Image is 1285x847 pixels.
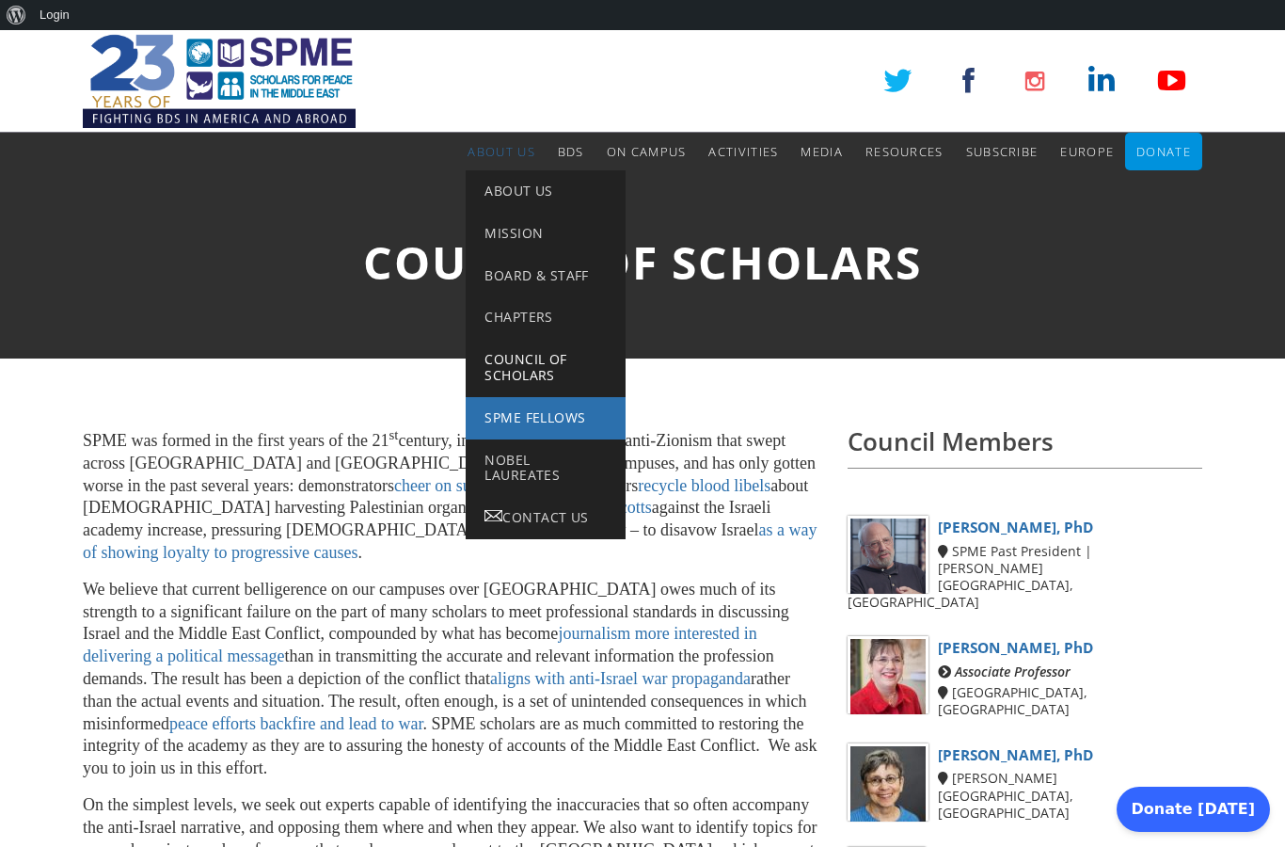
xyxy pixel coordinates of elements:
[708,133,778,170] a: Activities
[801,133,843,170] a: Media
[466,397,626,439] a: SPME Fellows
[865,143,944,160] span: Resources
[607,143,687,160] span: On Campus
[502,508,588,526] span: Contact Us
[938,745,1093,765] a: [PERSON_NAME], PhD
[848,662,1167,682] div: Associate Professor
[466,255,626,297] a: Board & Staff
[468,133,534,170] a: About Us
[169,714,423,733] a: peace efforts backfire and lead to war
[490,669,751,688] a: aligns with anti-Israel war propaganda
[966,133,1039,170] a: Subscribe
[558,143,584,160] span: BDS
[83,580,817,777] span: We believe that current belligerence on our campuses over [GEOGRAPHIC_DATA] owes much of its stre...
[83,520,817,562] a: as a way of showing loyalty to progressive causes
[466,339,626,397] a: Council of Scholars
[484,224,543,242] span: Mission
[1060,133,1114,170] a: Europe
[1060,143,1114,160] span: Europe
[938,638,1093,658] a: [PERSON_NAME], PhD
[938,518,1093,537] a: [PERSON_NAME], PhD
[83,431,817,562] span: SPME was formed in the first years of the 21 century, in response to a wave of anti-Zionism that ...
[466,497,626,539] a: Contact Us
[466,170,626,213] a: About Us
[484,408,585,426] span: SPME Fellows
[484,182,552,200] span: About Us
[1136,133,1191,170] a: Donate
[468,143,534,160] span: About Us
[484,266,588,284] span: Board & Staff
[389,427,398,442] sup: st
[848,424,1202,458] h3: Council Members
[848,541,1167,614] div: SPME Past President | [PERSON_NAME][GEOGRAPHIC_DATA], [GEOGRAPHIC_DATA]
[850,746,926,822] img: Donna Robinson Divine, PhD
[466,213,626,255] a: Mission
[865,133,944,170] a: Resources
[83,624,757,665] a: journalism more interested in delivering a political message
[850,519,926,594] img: Philip Carl Salzman, PhD
[966,143,1039,160] span: Subscribe
[394,476,560,495] a: cheer on suicide martyrs
[466,296,626,339] a: Chapters
[484,451,560,485] span: Nobel Laureates
[466,439,626,498] a: Nobel Laureates
[1136,143,1191,160] span: Donate
[801,143,843,160] span: Media
[558,133,584,170] a: BDS
[848,682,1167,720] div: [GEOGRAPHIC_DATA], [GEOGRAPHIC_DATA]
[363,232,922,293] span: Council of Scholars
[607,133,687,170] a: On Campus
[83,29,356,133] img: SPME
[850,639,926,714] img: Miriam F. Elman, PhD
[484,350,566,384] span: Council of Scholars
[638,476,770,495] a: recycle blood libels
[484,308,552,326] span: Chapters
[848,768,1167,823] div: [PERSON_NAME][GEOGRAPHIC_DATA], [GEOGRAPHIC_DATA]
[708,143,778,160] span: Activities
